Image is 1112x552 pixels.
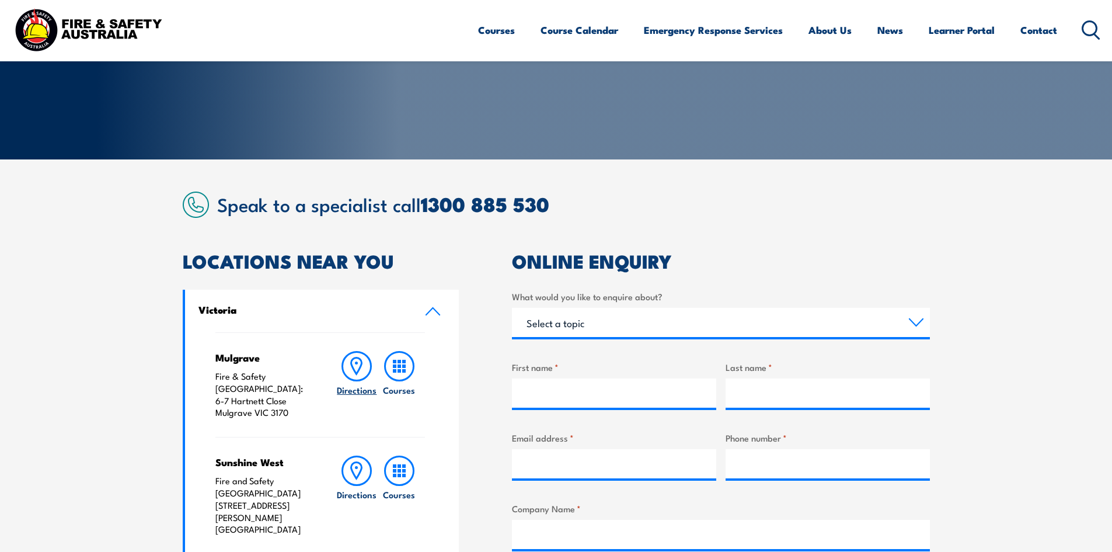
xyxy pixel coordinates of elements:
label: Company Name [512,502,930,515]
a: News [877,15,903,46]
a: Directions [336,351,378,419]
h6: Courses [383,384,415,396]
h6: Courses [383,488,415,501]
p: Fire and Safety [GEOGRAPHIC_DATA] [STREET_ADDRESS][PERSON_NAME] [GEOGRAPHIC_DATA] [215,475,313,536]
a: About Us [808,15,852,46]
a: Learner Portal [929,15,995,46]
h2: Speak to a specialist call [217,193,930,214]
label: Last name [726,360,930,374]
a: Courses [478,15,515,46]
h6: Directions [337,488,377,501]
label: What would you like to enquire about? [512,290,930,303]
label: First name [512,360,716,374]
label: Email address [512,431,716,445]
h4: Sunshine West [215,456,313,468]
h2: LOCATIONS NEAR YOU [183,252,459,269]
h4: Mulgrave [215,351,313,364]
h6: Directions [337,384,377,396]
a: Courses [378,351,420,419]
p: Fire & Safety [GEOGRAPHIC_DATA]: 6-7 Hartnett Close Mulgrave VIC 3170 [215,370,313,419]
a: Courses [378,456,420,536]
a: Emergency Response Services [644,15,783,46]
a: 1300 885 530 [421,188,549,219]
h4: Victoria [198,303,407,316]
a: Directions [336,456,378,536]
h2: ONLINE ENQUIRY [512,252,930,269]
label: Phone number [726,431,930,445]
a: Contact [1020,15,1057,46]
a: Course Calendar [541,15,618,46]
a: Victoria [185,290,459,332]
